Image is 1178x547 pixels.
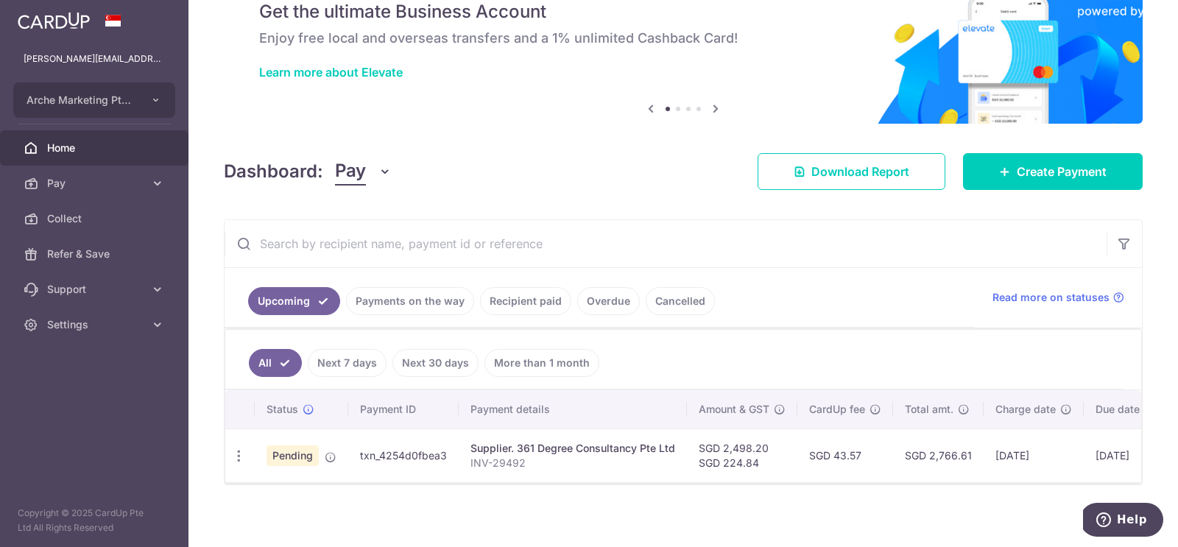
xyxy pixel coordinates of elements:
span: Download Report [811,163,909,180]
span: Settings [47,317,144,332]
span: Due date [1096,402,1140,417]
th: Payment ID [348,390,459,428]
a: More than 1 month [484,349,599,377]
a: All [249,349,302,377]
td: SGD 43.57 [797,428,893,482]
p: [PERSON_NAME][EMAIL_ADDRESS][PERSON_NAME][DOMAIN_NAME] [24,52,165,66]
a: Overdue [577,287,640,315]
a: Next 30 days [392,349,479,377]
button: Arche Marketing Pte Ltd [13,82,175,118]
button: Pay [335,158,392,186]
span: Arche Marketing Pte Ltd [27,93,135,107]
span: Home [47,141,144,155]
span: Support [47,282,144,297]
a: Download Report [758,153,945,190]
div: Supplier. 361 Degree Consultancy Pte Ltd [470,441,675,456]
span: Refer & Save [47,247,144,261]
span: Pay [47,176,144,191]
a: Recipient paid [480,287,571,315]
h6: Enjoy free local and overseas transfers and a 1% unlimited Cashback Card! [259,29,1107,47]
p: INV-29492 [470,456,675,470]
a: Read more on statuses [992,290,1124,305]
td: SGD 2,498.20 SGD 224.84 [687,428,797,482]
span: Pending [267,445,319,466]
a: Payments on the way [346,287,474,315]
td: [DATE] [984,428,1084,482]
a: Cancelled [646,287,715,315]
td: [DATE] [1084,428,1168,482]
span: Pay [335,158,366,186]
span: Total amt. [905,402,953,417]
span: Status [267,402,298,417]
img: CardUp [18,12,90,29]
iframe: Opens a widget where you can find more information [1083,503,1163,540]
a: Create Payment [963,153,1143,190]
span: Charge date [995,402,1056,417]
td: SGD 2,766.61 [893,428,984,482]
a: Next 7 days [308,349,387,377]
h4: Dashboard: [224,158,323,185]
span: Create Payment [1017,163,1107,180]
a: Upcoming [248,287,340,315]
td: txn_4254d0fbea3 [348,428,459,482]
a: Learn more about Elevate [259,65,403,80]
span: Collect [47,211,144,226]
input: Search by recipient name, payment id or reference [225,220,1107,267]
span: Amount & GST [699,402,769,417]
span: CardUp fee [809,402,865,417]
th: Payment details [459,390,687,428]
span: Read more on statuses [992,290,1110,305]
